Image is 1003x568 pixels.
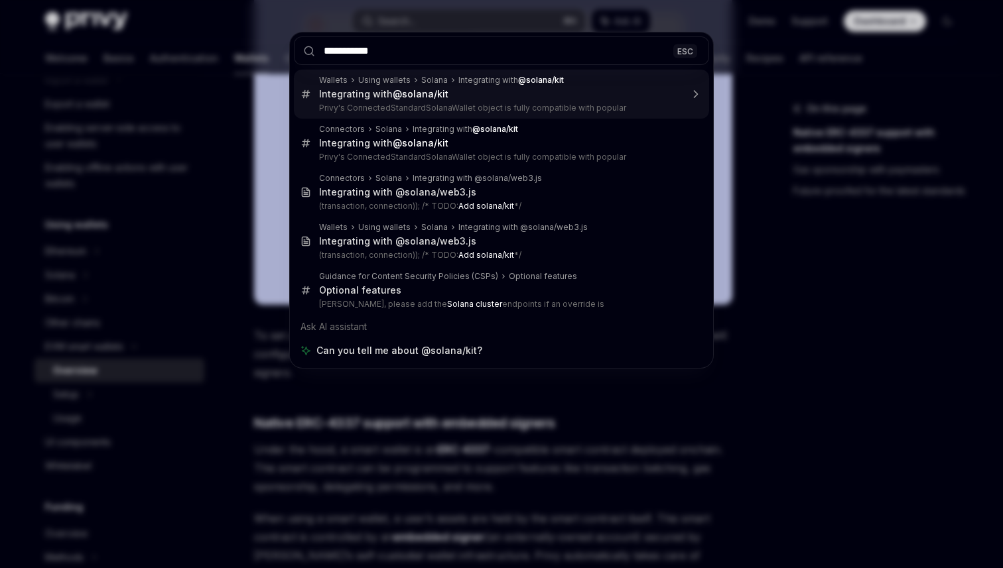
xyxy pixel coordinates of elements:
[447,299,502,309] b: Solana cluster
[319,173,365,184] div: Connectors
[319,201,681,211] p: (transaction, connection)); /* TODO: */
[319,222,348,233] div: Wallets
[472,124,518,134] b: @solana/kit
[358,222,411,233] div: Using wallets
[319,235,476,247] div: Integrating with @solana/web3.js
[316,344,482,357] span: Can you tell me about @solana/kit?
[393,137,448,148] b: @solana/kit
[319,137,448,149] div: Integrating with
[518,75,564,85] b: @solana/kit
[421,222,448,233] div: Solana
[319,284,401,296] div: Optional features
[319,299,681,310] p: [PERSON_NAME], please add the endpoints if an override is
[458,75,564,85] div: Integrating with
[421,75,448,85] div: Solana
[509,271,577,282] div: Optional features
[319,124,365,135] div: Connectors
[319,75,348,85] div: Wallets
[375,124,402,135] div: Solana
[319,271,498,282] div: Guidance for Content Security Policies (CSPs)
[319,186,476,198] div: Integrating with @solana/web3.js
[375,173,402,184] div: Solana
[393,88,448,99] b: @solana/kit
[458,250,514,260] b: Add solana/kit
[458,222,588,233] div: Integrating with @solana/web3.js
[458,201,514,211] b: Add solana/kit
[413,124,518,135] div: Integrating with
[319,103,681,113] p: Privy's ConnectedStandardSolanaWallet object is fully compatible with popular
[413,173,542,184] div: Integrating with @solana/web3.js
[319,88,448,100] div: Integrating with
[294,315,709,339] div: Ask AI assistant
[673,44,697,58] div: ESC
[319,250,681,260] p: (transaction, connection)); /* TODO: */
[358,75,411,85] div: Using wallets
[319,152,681,162] p: Privy's ConnectedStandardSolanaWallet object is fully compatible with popular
